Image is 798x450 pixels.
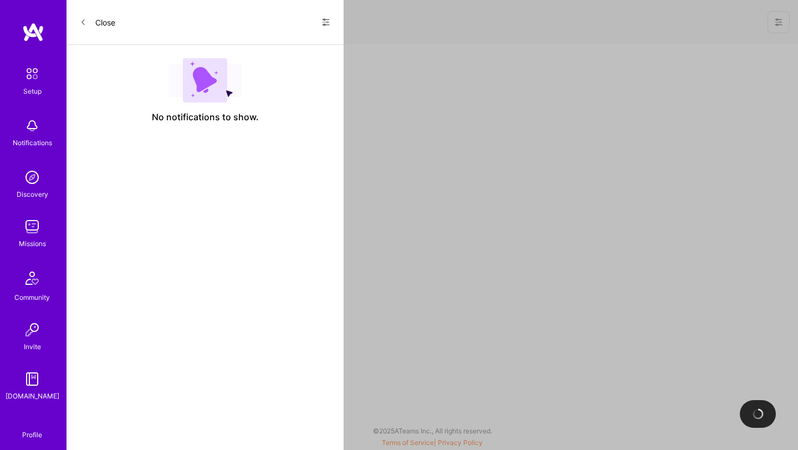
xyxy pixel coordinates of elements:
[19,238,46,249] div: Missions
[80,13,115,31] button: Close
[18,417,46,439] a: Profile
[22,429,42,439] div: Profile
[23,85,42,97] div: Setup
[19,265,45,292] img: Community
[152,111,259,123] span: No notifications to show.
[21,115,43,137] img: bell
[14,292,50,303] div: Community
[750,406,766,422] img: loading
[168,58,242,103] img: empty
[22,22,44,42] img: logo
[13,137,52,149] div: Notifications
[21,62,44,85] img: setup
[21,216,43,238] img: teamwork
[17,188,48,200] div: Discovery
[21,368,43,390] img: guide book
[21,319,43,341] img: Invite
[6,390,59,402] div: [DOMAIN_NAME]
[24,341,41,352] div: Invite
[21,166,43,188] img: discovery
